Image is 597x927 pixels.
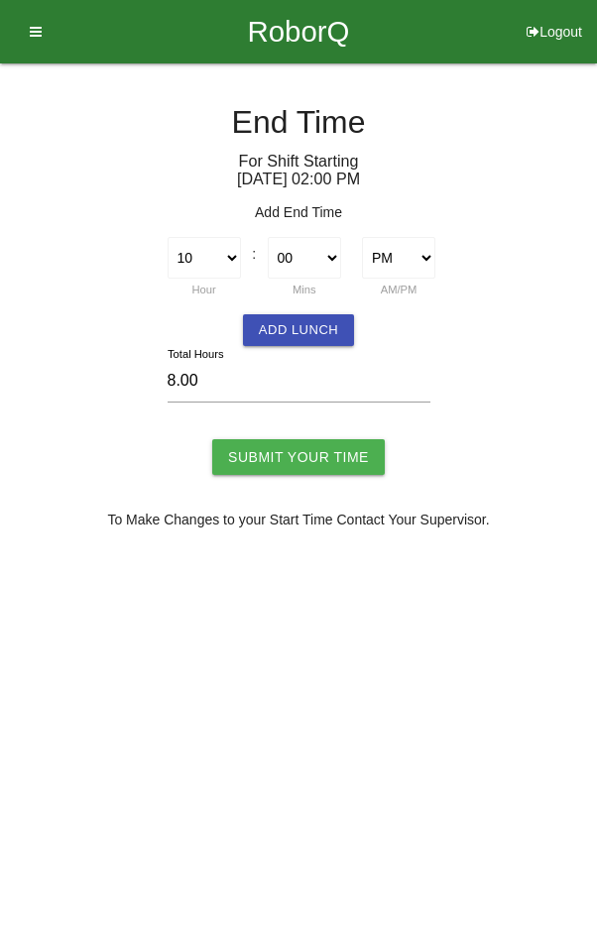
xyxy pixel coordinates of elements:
div: : [251,237,257,265]
p: Add End Time [15,202,582,223]
label: AM/PM [381,284,418,295]
label: Total Hours [168,346,224,363]
h6: For Shift Starting [DATE] 02 : 00 PM [15,153,582,187]
button: Add Lunch [243,314,354,346]
input: Submit Your Time [212,439,385,475]
h4: End Time [15,105,582,140]
label: Mins [293,284,316,295]
label: Hour [192,284,216,295]
p: To Make Changes to your Start Time Contact Your Supervisor. [15,510,582,530]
